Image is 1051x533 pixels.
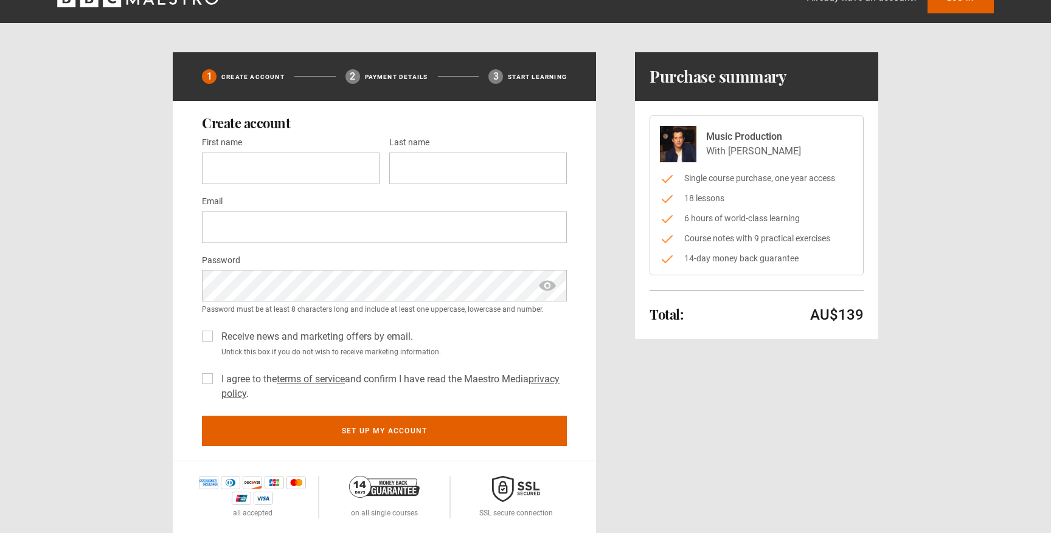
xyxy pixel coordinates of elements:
[660,252,853,265] li: 14-day money back guarantee
[345,69,360,84] div: 2
[810,305,864,325] p: AU$139
[217,346,567,357] small: Untick this box if you do not wish to receive marketing information.
[706,129,801,144] p: Music Production
[217,372,567,401] label: I agree to the and confirm I have read the Maestro Media .
[217,329,413,344] label: Receive news and marketing offers by email.
[243,476,262,489] img: discover
[277,373,345,385] a: terms of service
[232,492,251,505] img: unionpay
[660,192,853,205] li: 18 lessons
[389,136,429,150] label: Last name
[650,307,683,322] h2: Total:
[488,69,503,84] div: 3
[479,507,553,518] p: SSL secure connection
[660,172,853,185] li: Single course purchase, one year access
[365,72,428,81] p: Payment details
[221,72,285,81] p: Create Account
[265,476,284,489] img: jcb
[221,476,240,489] img: diners
[202,115,567,130] h2: Create account
[202,304,567,315] small: Password must be at least 8 characters long and include at least one uppercase, lowercase and num...
[233,507,272,518] p: all accepted
[202,194,223,209] label: Email
[650,67,786,86] h1: Purchase summary
[706,144,801,159] p: With [PERSON_NAME]
[351,507,418,518] p: on all single courses
[202,416,567,446] button: Set up my account
[202,136,242,150] label: First name
[286,476,306,489] img: mastercard
[538,270,557,301] span: show password
[508,72,567,81] p: Start learning
[202,253,240,268] label: Password
[349,476,420,498] img: 14-day-money-back-guarantee-42d24aedb5115c0ff13b.png
[660,232,853,245] li: Course notes with 9 practical exercises
[199,476,218,489] img: amex
[254,492,273,505] img: visa
[202,69,217,84] div: 1
[660,212,853,225] li: 6 hours of world-class learning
